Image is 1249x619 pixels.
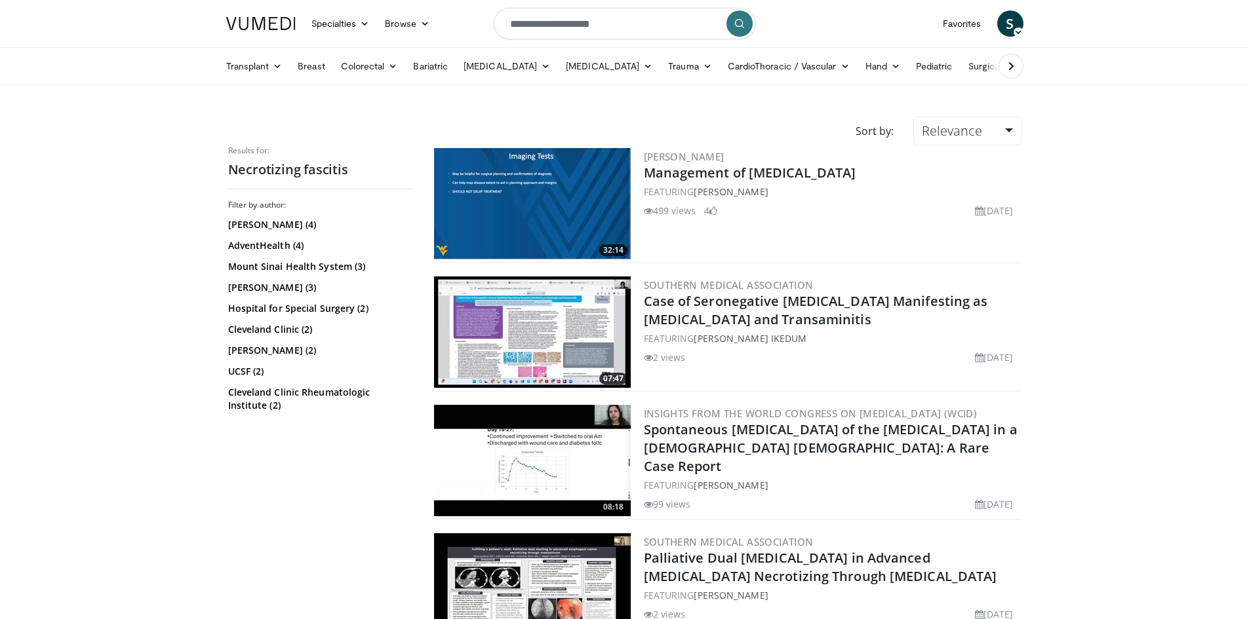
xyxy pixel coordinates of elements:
[644,292,988,328] a: Case of Seronegative [MEDICAL_DATA] Manifesting as [MEDICAL_DATA] and Transaminitis
[644,164,856,181] a: Management of [MEDICAL_DATA]
[434,148,631,259] img: 1cd105ba-5e77-475c-acf3-ef5b349c2b16.300x170_q85_crop-smart_upscale.jpg
[228,344,408,357] a: [PERSON_NAME] (2)
[228,281,408,294] a: [PERSON_NAME] (3)
[228,365,408,378] a: UCSF (2)
[228,260,408,273] a: Mount Sinai Health System (3)
[644,549,997,585] a: Palliative Dual [MEDICAL_DATA] in Advanced [MEDICAL_DATA] Necrotizing Through [MEDICAL_DATA]
[644,588,1019,602] div: FEATURING
[858,53,908,79] a: Hand
[704,204,717,217] li: 4
[660,53,720,79] a: Trauma
[975,204,1014,217] li: [DATE]
[228,302,408,315] a: Hospital for Special Surgery (2)
[846,117,903,145] div: Sort by:
[228,161,412,178] h2: Necrotizing fascitis
[434,276,631,388] a: 07:47
[434,405,631,516] img: 5a7ccfb3-f555-43fd-b0e4-335b1189f8f2.300x170_q85_crop-smart_upscale.jpg
[644,350,686,364] li: 2 views
[997,10,1023,37] a: S
[644,497,691,511] li: 99 views
[228,239,408,252] a: AdventHealth (4)
[218,53,290,79] a: Transplant
[377,10,437,37] a: Browse
[599,501,627,513] span: 08:18
[405,53,456,79] a: Bariatric
[961,53,1066,79] a: Surgical Oncology
[922,122,982,140] span: Relevance
[694,332,806,345] a: [PERSON_NAME] Ikedum
[694,479,768,491] a: [PERSON_NAME]
[558,53,660,79] a: [MEDICAL_DATA]
[913,117,1021,145] a: Relevance
[290,53,332,79] a: Breast
[644,150,724,163] a: [PERSON_NAME]
[456,53,558,79] a: [MEDICAL_DATA]
[720,53,858,79] a: CardioThoracic / Vascular
[644,478,1019,492] div: FEATURING
[935,10,989,37] a: Favorites
[494,8,756,39] input: Search topics, interventions
[644,331,1019,345] div: FEATURING
[228,145,412,156] p: Results for:
[228,200,412,210] h3: Filter by author:
[644,421,1018,475] a: Spontaneous [MEDICAL_DATA] of the [MEDICAL_DATA] in a [DEMOGRAPHIC_DATA] [DEMOGRAPHIC_DATA]: A Ra...
[975,497,1014,511] li: [DATE]
[333,53,406,79] a: Colorectal
[644,204,696,217] li: 499 views
[228,218,408,231] a: [PERSON_NAME] (4)
[694,185,768,198] a: [PERSON_NAME]
[228,386,408,412] a: Cleveland Clinic Rheumatologic Institute (2)
[304,10,378,37] a: Specialties
[644,535,814,548] a: Southern Medical Association
[434,405,631,516] a: 08:18
[644,278,814,291] a: Southern Medical Association
[434,148,631,259] a: 32:14
[975,350,1014,364] li: [DATE]
[434,276,631,388] img: 4e4783fa-f42e-4d83-bb65-4cc7dcd6ca21.300x170_q85_crop-smart_upscale.jpg
[226,17,296,30] img: VuMedi Logo
[644,407,978,420] a: Insights from the World Congress on [MEDICAL_DATA] (WCID)
[644,185,1019,198] div: FEATURING
[908,53,961,79] a: Pediatric
[228,323,408,336] a: Cleveland Clinic (2)
[599,373,627,385] span: 07:47
[694,589,768,601] a: [PERSON_NAME]
[599,244,627,256] span: 32:14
